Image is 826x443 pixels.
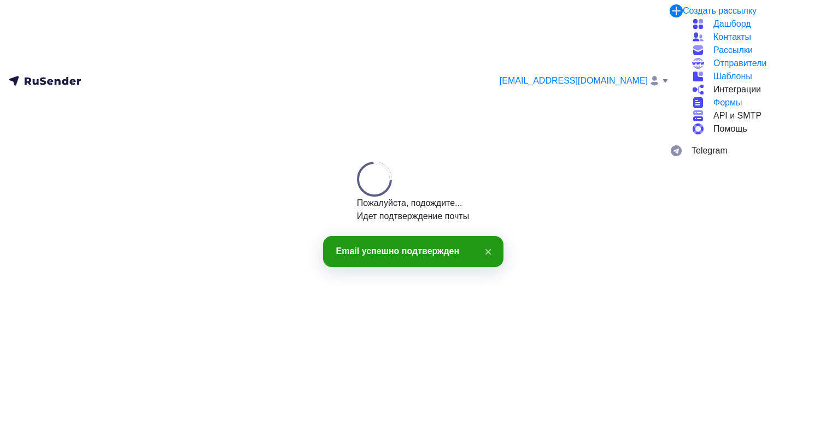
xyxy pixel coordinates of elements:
span: Telegram [692,144,728,157]
span: API и SMTP [713,109,761,122]
span: [EMAIL_ADDRESS][DOMAIN_NAME] [500,74,648,87]
a: Формы [692,96,817,109]
span: Отправители [713,57,766,70]
a: Дашборд [692,17,817,31]
div: Создать рассылку [683,4,757,17]
span: Формы [713,96,742,109]
a: Отправители [692,57,817,70]
span: Пожалуйста, подождите... [357,197,469,210]
span: Идет подтверждение почты [357,210,469,223]
a: Рассылки [692,44,817,57]
span: Дашборд [713,17,751,31]
a: [EMAIL_ADDRESS][DOMAIN_NAME] [500,74,670,88]
a: Контакты [692,31,817,44]
span: Рассылки [713,44,753,57]
span: Интеграции [713,83,761,96]
a: Шаблоны [692,70,817,83]
span: Помощь [713,122,747,135]
span: Шаблоны [713,70,752,83]
span: Контакты [713,31,751,44]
